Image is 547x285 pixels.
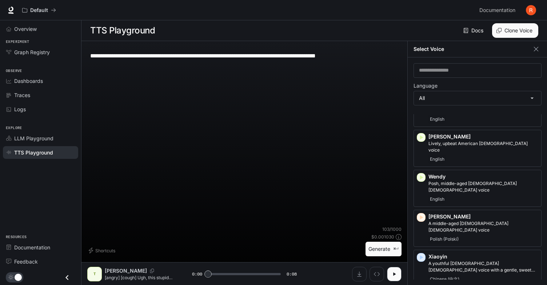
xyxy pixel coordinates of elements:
a: Docs [462,23,486,38]
p: Posh, middle-aged British female voice [428,180,538,193]
a: Dashboards [3,75,78,87]
button: User avatar [524,3,538,17]
a: Traces [3,89,78,101]
button: Generate⌘⏎ [366,242,402,257]
p: [PERSON_NAME] [428,133,538,140]
span: Polish (Polski) [428,235,460,244]
span: TTS Playground [14,149,53,156]
span: Documentation [14,244,50,251]
button: Copy Voice ID [147,269,157,273]
span: Dark mode toggle [15,273,22,281]
button: Download audio [352,267,367,281]
a: LLM Playground [3,132,78,145]
a: Feedback [3,255,78,268]
span: English [428,155,446,164]
span: Graph Registry [14,48,50,56]
p: [angry] [cough] Ugh, this stupid cough... It's just so hard [cough] not getting sick this time of... [105,274,175,281]
button: All workspaces [19,3,59,17]
a: Overview [3,23,78,35]
p: Default [30,7,48,13]
button: Clone Voice [492,23,538,38]
span: English [428,195,446,204]
span: Chinese (中文) [428,275,461,284]
span: Logs [14,105,26,113]
a: TTS Playground [3,146,78,159]
p: 103 / 1000 [382,226,402,232]
span: Dashboards [14,77,43,85]
p: [PERSON_NAME] [428,213,538,220]
a: Documentation [476,3,521,17]
span: 0:08 [287,270,297,278]
p: $ 0.001030 [371,234,394,240]
p: Wendy [428,173,538,180]
span: English [428,115,446,124]
div: T [89,268,100,280]
span: Overview [14,25,37,33]
p: [PERSON_NAME] [105,267,147,274]
p: A middle-aged Polish male voice [428,220,538,233]
p: A youthful Chinese female voice with a gentle, sweet voice [428,260,538,273]
p: Language [414,83,438,88]
button: Inspect [370,267,384,281]
button: Shortcuts [87,245,118,256]
span: Documentation [479,6,515,15]
a: Logs [3,103,78,116]
p: ⌘⏎ [393,247,399,251]
a: Documentation [3,241,78,254]
span: 0:00 [192,270,202,278]
p: Xiaoyin [428,253,538,260]
span: LLM Playground [14,135,53,142]
div: All [414,91,541,105]
span: Traces [14,91,30,99]
h1: TTS Playground [90,23,155,38]
button: Close drawer [59,270,75,285]
span: Feedback [14,258,38,265]
img: User avatar [526,5,536,15]
p: Lively, upbeat American male voice [428,140,538,153]
a: Graph Registry [3,46,78,59]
